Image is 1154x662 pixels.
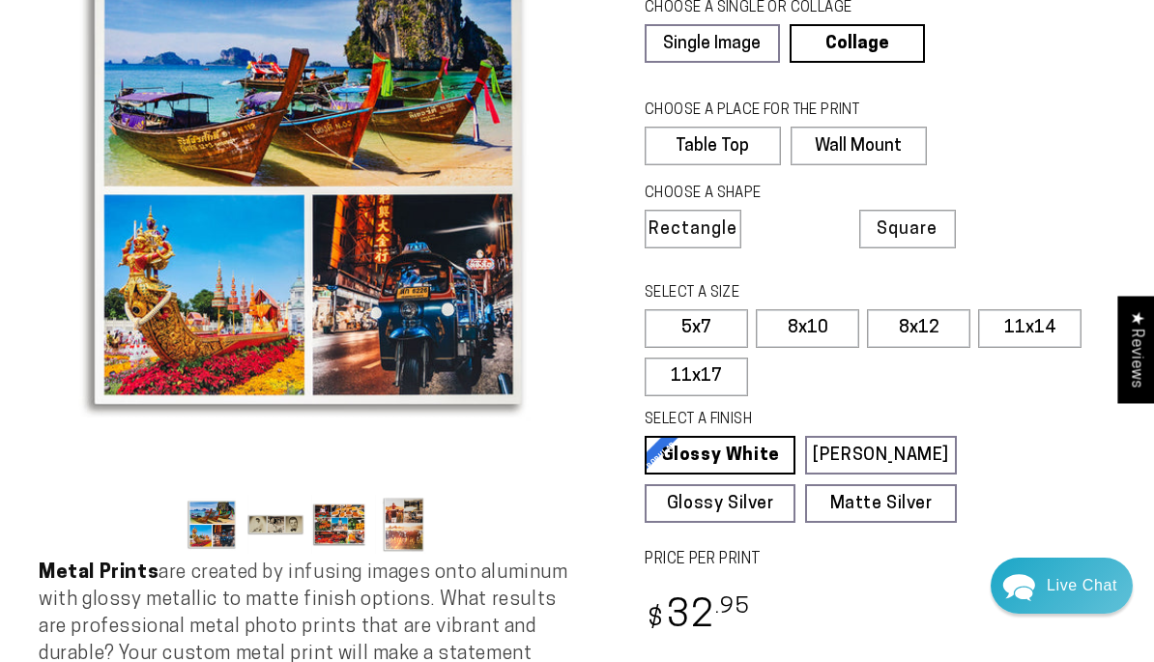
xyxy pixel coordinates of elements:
span: Rectangle [649,221,737,239]
a: Single Image [645,24,780,63]
label: 8x10 [756,309,859,348]
button: Load image 3 in gallery view [311,495,369,554]
label: Table Top [645,127,781,165]
label: Wall Mount [791,127,927,165]
a: [PERSON_NAME] [805,436,956,475]
label: 11x14 [978,309,1082,348]
legend: SELECT A FINISH [645,410,919,431]
label: 5x7 [645,309,748,348]
div: Contact Us Directly [1047,558,1117,614]
a: Glossy Silver [645,484,795,523]
span: Square [877,221,938,239]
a: Collage [790,24,925,63]
legend: CHOOSE A SHAPE [645,184,831,205]
span: $ [648,607,664,633]
label: PRICE PER PRINT [645,549,1115,571]
label: 8x12 [867,309,970,348]
button: Load image 4 in gallery view [375,495,433,554]
legend: SELECT A SIZE [645,283,919,304]
legend: CHOOSE A PLACE FOR THE PRINT [645,101,909,122]
sup: .95 [715,596,750,619]
button: Load image 1 in gallery view [184,495,242,554]
div: Chat widget toggle [991,558,1133,614]
strong: Metal Prints [39,563,159,583]
a: Glossy White [645,436,795,475]
button: Load image 2 in gallery view [247,495,305,554]
div: Click to open Judge.me floating reviews tab [1117,296,1154,403]
a: Matte Silver [805,484,956,523]
label: 11x17 [645,358,748,396]
bdi: 32 [645,598,750,636]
